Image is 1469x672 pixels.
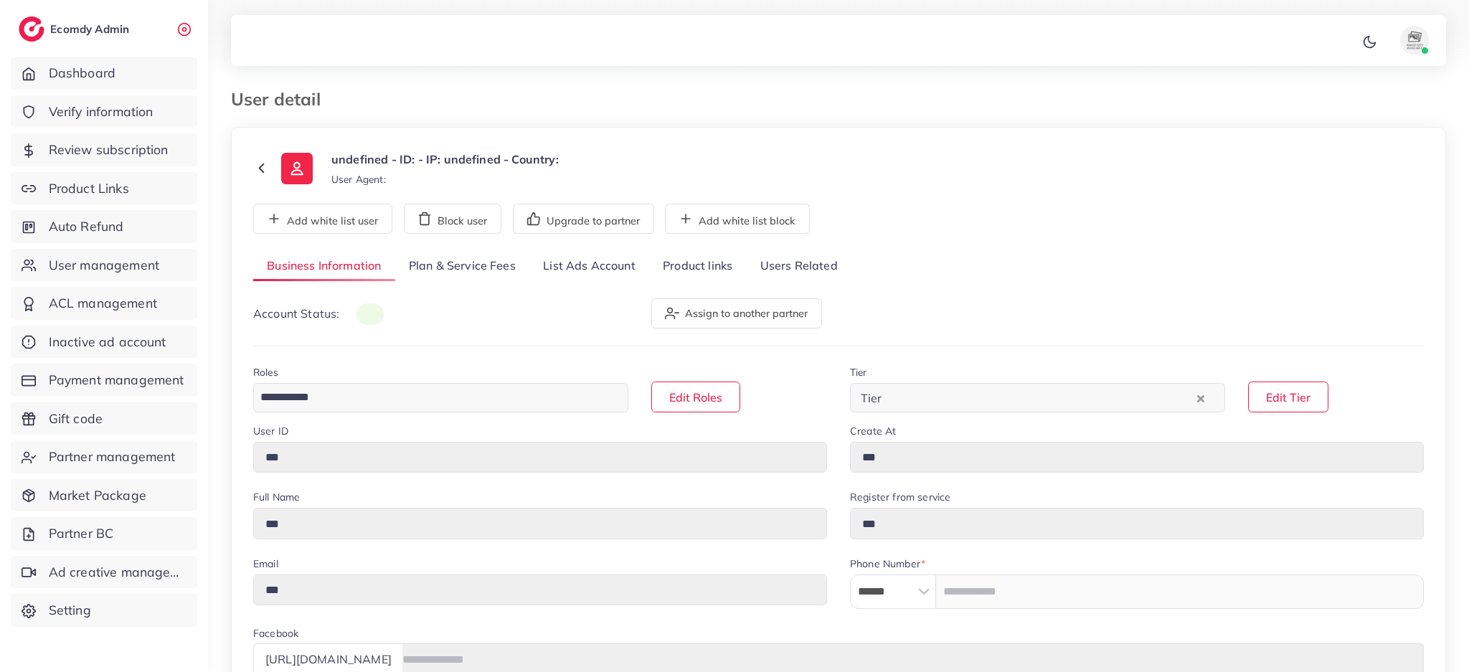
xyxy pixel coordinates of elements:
[331,172,386,186] small: User Agent:
[49,256,159,275] span: User management
[253,365,278,379] label: Roles
[11,402,197,435] a: Gift code
[253,251,395,282] a: Business Information
[513,204,654,234] button: Upgrade to partner
[253,557,278,571] label: Email
[404,204,501,234] button: Block user
[49,217,124,236] span: Auto Refund
[49,64,115,82] span: Dashboard
[11,364,197,397] a: Payment management
[11,326,197,359] a: Inactive ad account
[11,210,197,243] a: Auto Refund
[850,490,950,504] label: Register from service
[11,594,197,627] a: Setting
[253,490,300,504] label: Full Name
[49,601,91,620] span: Setting
[49,371,184,389] span: Payment management
[11,57,197,90] a: Dashboard
[255,387,610,409] input: Search for option
[887,387,1194,409] input: Search for option
[253,424,288,438] label: User ID
[281,153,313,184] img: ic-user-info.36bf1079.svg
[858,387,885,409] span: Tier
[49,333,166,351] span: Inactive ad account
[1383,26,1435,55] a: avatar
[49,448,176,466] span: Partner management
[49,103,153,121] span: Verify information
[19,16,133,42] a: logoEcomdy Admin
[850,557,925,571] label: Phone Number
[331,151,559,168] p: undefined - ID: - IP: undefined - Country:
[231,89,332,110] h3: User detail
[49,410,103,428] span: Gift code
[253,626,298,640] label: Facebook
[11,440,197,473] a: Partner management
[395,251,529,282] a: Plan & Service Fees
[850,365,867,379] label: Tier
[11,556,197,589] a: Ad creative management
[529,251,649,282] a: List Ads Account
[19,16,44,42] img: logo
[11,287,197,320] a: ACL management
[49,524,114,543] span: Partner BC
[49,179,129,198] span: Product Links
[651,382,740,412] button: Edit Roles
[253,305,384,323] p: Account Status:
[11,172,197,205] a: Product Links
[665,204,810,234] button: Add white list block
[11,95,197,128] a: Verify information
[746,251,851,282] a: Users Related
[253,383,628,412] div: Search for option
[11,517,197,550] a: Partner BC
[1197,389,1204,406] button: Clear Selected
[49,141,169,159] span: Review subscription
[50,22,133,36] h2: Ecomdy Admin
[49,486,146,505] span: Market Package
[11,479,197,512] a: Market Package
[11,133,197,166] a: Review subscription
[49,563,186,582] span: Ad creative management
[1400,26,1429,55] img: avatar
[253,204,392,234] button: Add white list user
[11,249,197,282] a: User management
[49,294,157,313] span: ACL management
[850,424,896,438] label: Create At
[649,251,746,282] a: Product links
[850,383,1225,412] div: Search for option
[1248,382,1328,412] button: Edit Tier
[651,298,822,328] button: Assign to another partner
